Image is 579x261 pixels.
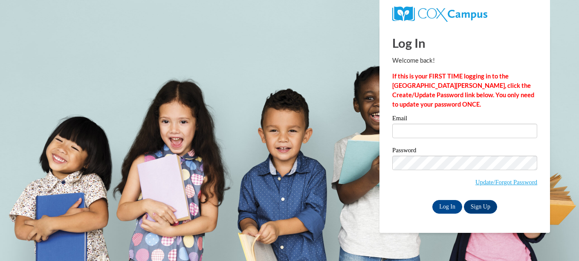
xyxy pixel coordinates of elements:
strong: If this is your FIRST TIME logging in to the [GEOGRAPHIC_DATA][PERSON_NAME], click the Create/Upd... [392,72,534,108]
a: Update/Forgot Password [475,179,537,186]
a: COX Campus [392,10,487,17]
h1: Log In [392,34,537,52]
label: Password [392,147,537,156]
a: Sign Up [464,200,497,214]
p: Welcome back! [392,56,537,65]
label: Email [392,115,537,124]
img: COX Campus [392,6,487,22]
input: Log In [432,200,462,214]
